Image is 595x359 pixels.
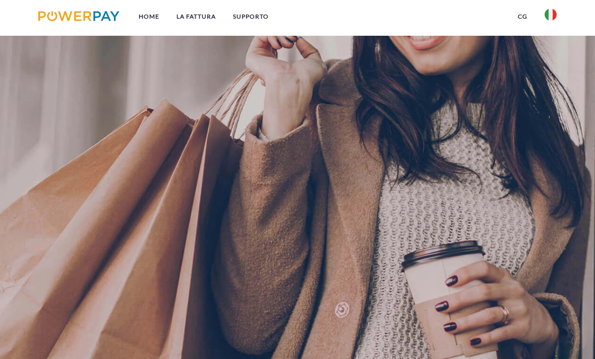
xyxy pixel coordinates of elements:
img: logo-powerpay.svg [38,11,120,21]
a: Supporto [224,8,277,26]
a: CG [509,8,536,26]
a: Home [130,8,168,26]
iframe: Pulsante per aprire la finestra di messaggistica [555,319,587,351]
img: it [545,9,557,21]
a: LA FATTURA [168,8,224,26]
